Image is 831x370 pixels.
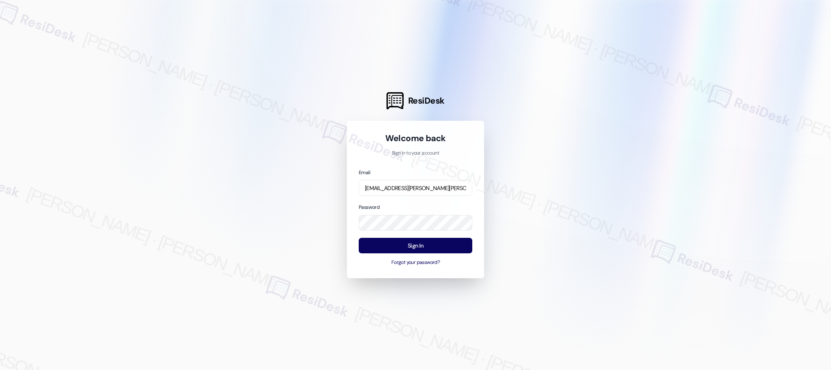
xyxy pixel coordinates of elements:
[359,238,472,254] button: Sign In
[359,150,472,157] p: Sign in to your account
[386,92,404,109] img: ResiDesk Logo
[359,169,370,176] label: Email
[359,133,472,144] h1: Welcome back
[408,95,445,106] span: ResiDesk
[359,204,380,210] label: Password
[359,180,472,196] input: name@example.com
[359,259,472,266] button: Forgot your password?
